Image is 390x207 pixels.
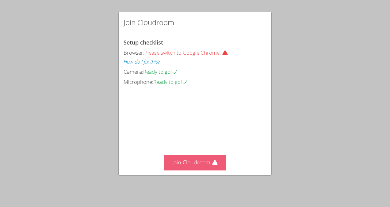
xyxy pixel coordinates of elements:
span: Please switch to Google Chrome. [144,49,231,56]
span: Browser: [124,49,144,56]
span: Camera: [124,68,143,75]
span: Setup checklist [124,39,163,46]
button: How do I fix this? [124,57,160,66]
span: Microphone: [124,78,153,85]
button: Join Cloudroom [164,155,227,170]
h2: Join Cloudroom [124,17,174,28]
span: Ready to go! [143,68,178,75]
span: Ready to go! [153,78,188,85]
